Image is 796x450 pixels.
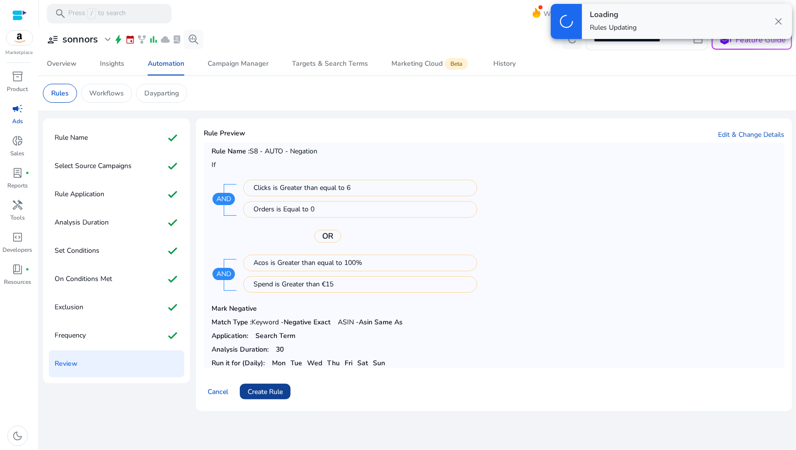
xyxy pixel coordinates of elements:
[167,158,178,174] mat-icon: check
[167,328,178,343] mat-icon: check
[55,215,109,230] p: Analysis Duration
[253,280,467,289] div: Spend is Greater than
[68,8,126,19] p: Press to search
[373,358,385,368] b: Sun
[47,34,58,45] span: user_attributes
[314,230,341,243] p: OR
[208,387,228,397] span: Cancel
[773,16,784,27] span: close
[327,358,340,368] b: Thu
[51,88,69,98] p: Rules
[137,35,147,44] span: family_history
[213,268,235,280] p: AND
[10,213,25,222] p: Tools
[55,243,99,259] p: Set Conditions
[167,215,178,230] mat-icon: check
[240,384,291,399] button: Create Rule
[250,147,317,156] span: S8 - AUTO - Negation
[55,300,83,315] p: Exclusion
[87,8,96,19] span: /
[7,181,28,190] p: Reports
[208,60,269,67] div: Campaign Manager
[204,130,245,140] h5: Rule Preview
[55,187,104,202] p: Rule Application
[311,205,314,214] span: 0
[55,356,78,372] p: Review
[160,35,170,44] span: cloud
[167,271,178,287] mat-icon: check
[47,60,77,67] div: Overview
[322,280,333,289] span: €15
[167,300,178,315] mat-icon: check
[212,358,265,368] b: Run it for (Daily):
[12,167,23,179] span: lab_profile
[144,88,179,98] p: Dayparting
[292,60,368,67] div: Targets & Search Terms
[291,358,302,368] b: Tue
[12,430,23,442] span: dark_mode
[272,358,286,368] b: Mon
[212,331,248,340] b: Application:
[167,243,178,259] mat-icon: check
[184,30,203,49] button: search_insights
[276,345,284,354] b: 30
[12,135,23,147] span: donut_small
[307,358,322,368] b: Wed
[253,183,467,193] div: Clicks is Greater than equal to
[12,103,23,114] span: campaign
[102,34,114,45] span: expand_more
[55,8,66,19] span: search
[204,384,232,399] button: Cancel
[590,23,637,33] p: Rules Updating
[718,33,732,47] span: school
[12,71,23,82] span: inventory_2
[11,149,25,158] p: Sales
[167,187,178,202] mat-icon: check
[718,130,784,140] a: Edit & Change Details
[55,271,112,287] p: On Conditions Met
[62,34,98,45] h3: sonnors
[344,258,362,268] span: 100%
[359,318,403,327] b: Asin Same As
[252,318,403,327] span: Keyword - ASIN -
[25,171,29,175] span: fiber_manual_record
[89,88,124,98] p: Workflows
[125,35,135,44] span: event
[212,345,269,354] b: Analysis Duration:
[4,278,31,286] p: Resources
[55,328,86,343] p: Frequency
[148,60,184,67] div: Automation
[284,318,330,327] b: Negative Exact
[255,331,295,340] b: Search Term
[213,193,235,205] p: AND
[172,35,182,44] span: lab_profile
[357,358,368,368] b: Sat
[544,5,582,22] span: What's New
[188,34,199,45] span: search_insights
[566,34,578,45] span: refresh
[12,231,23,243] span: code_blocks
[248,387,283,397] span: Create Rule
[6,49,33,56] p: Marketplace
[445,58,468,70] span: Beta
[212,160,777,170] p: If
[25,267,29,271] span: fiber_manual_record
[12,117,23,126] p: Ads
[6,31,33,45] img: amazon.svg
[100,60,124,67] div: Insights
[12,263,23,275] span: book_4
[12,199,23,211] span: handyman
[114,35,123,44] span: bolt
[590,10,637,19] h4: Loading
[345,358,352,368] b: Fri
[55,158,132,174] p: Select Source Campaigns
[3,245,33,254] p: Developers
[493,60,516,67] div: History
[212,304,257,313] b: Mark Negative
[149,35,158,44] span: bar_chart
[55,130,88,146] p: Rule Name
[253,258,467,268] div: Acos is Greater than equal to
[347,183,350,193] span: 6
[7,85,28,94] p: Product
[253,205,467,214] div: Orders is Equal to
